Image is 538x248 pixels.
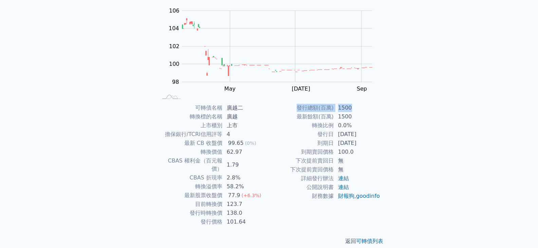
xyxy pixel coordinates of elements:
[334,121,381,130] td: 0.0%
[158,173,223,182] td: CBAS 折現率
[158,156,223,173] td: CBAS 權利金（百元報價）
[334,165,381,174] td: 無
[334,148,381,156] td: 100.0
[269,139,334,148] td: 到期日
[169,25,179,32] tspan: 104
[338,193,354,199] a: 財報狗
[158,191,223,200] td: 最新股票收盤價
[158,130,223,139] td: 擔保銀行/TCRI信用評等
[158,148,223,156] td: 轉換價值
[357,85,367,92] tspan: Sep
[158,103,223,112] td: 可轉債名稱
[269,183,334,192] td: 公開說明書
[223,182,269,191] td: 58.2%
[241,193,261,198] span: (+6.3%)
[334,139,381,148] td: [DATE]
[223,103,269,112] td: 廣越二
[223,209,269,217] td: 138.0
[227,191,242,199] div: 77.9
[158,139,223,148] td: 最新 CB 收盤價
[158,217,223,226] td: 發行價格
[338,184,349,190] a: 連結
[224,85,236,92] tspan: May
[338,175,349,182] a: 連結
[334,130,381,139] td: [DATE]
[223,200,269,209] td: 123.7
[356,193,380,199] a: goodinfo
[269,148,334,156] td: 到期賣回價格
[269,103,334,112] td: 發行總額(百萬)
[334,112,381,121] td: 1500
[223,156,269,173] td: 1.79
[223,173,269,182] td: 2.8%
[223,217,269,226] td: 101.64
[169,61,180,67] tspan: 100
[150,237,389,245] p: 返回
[223,121,269,130] td: 上市
[269,156,334,165] td: 下次提前賣回日
[504,215,538,248] iframe: Chat Widget
[169,43,180,50] tspan: 102
[356,238,383,244] a: 可轉債列表
[269,192,334,201] td: 財務數據
[334,103,381,112] td: 1500
[223,112,269,121] td: 廣越
[169,7,180,14] tspan: 106
[245,140,256,146] span: (0%)
[269,174,334,183] td: 詳細發行辦法
[158,209,223,217] td: 發行時轉換價
[334,156,381,165] td: 無
[223,148,269,156] td: 62.97
[158,182,223,191] td: 轉換溢價率
[269,130,334,139] td: 發行日
[158,200,223,209] td: 目前轉換價
[269,112,334,121] td: 最新餘額(百萬)
[158,112,223,121] td: 轉換標的名稱
[165,7,383,92] g: Chart
[158,121,223,130] td: 上市櫃別
[227,139,245,147] div: 99.65
[172,79,179,85] tspan: 98
[269,121,334,130] td: 轉換比例
[292,85,310,92] tspan: [DATE]
[269,165,334,174] td: 下次提前賣回價格
[223,130,269,139] td: 4
[334,192,381,201] td: ,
